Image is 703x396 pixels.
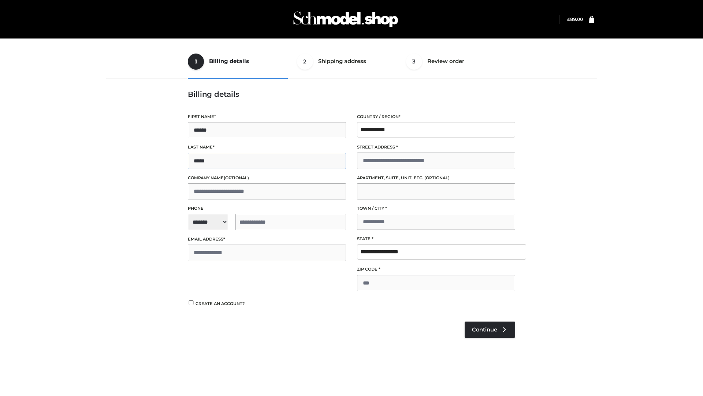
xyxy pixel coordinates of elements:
label: State [357,235,515,242]
span: Continue [472,326,497,333]
span: (optional) [224,175,249,180]
img: Schmodel Admin 964 [291,5,401,34]
span: £ [567,16,570,22]
label: First name [188,113,346,120]
a: £89.00 [567,16,583,22]
label: ZIP Code [357,266,515,273]
input: Create an account? [188,300,194,305]
label: Town / City [357,205,515,212]
label: Last name [188,144,346,151]
label: Apartment, suite, unit, etc. [357,175,515,181]
label: Country / Region [357,113,515,120]
bdi: 89.00 [567,16,583,22]
label: Phone [188,205,346,212]
h3: Billing details [188,90,515,99]
span: (optional) [424,175,450,180]
span: Create an account? [196,301,245,306]
label: Company name [188,175,346,181]
a: Continue [465,322,515,338]
label: Street address [357,144,515,151]
label: Email address [188,236,346,243]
